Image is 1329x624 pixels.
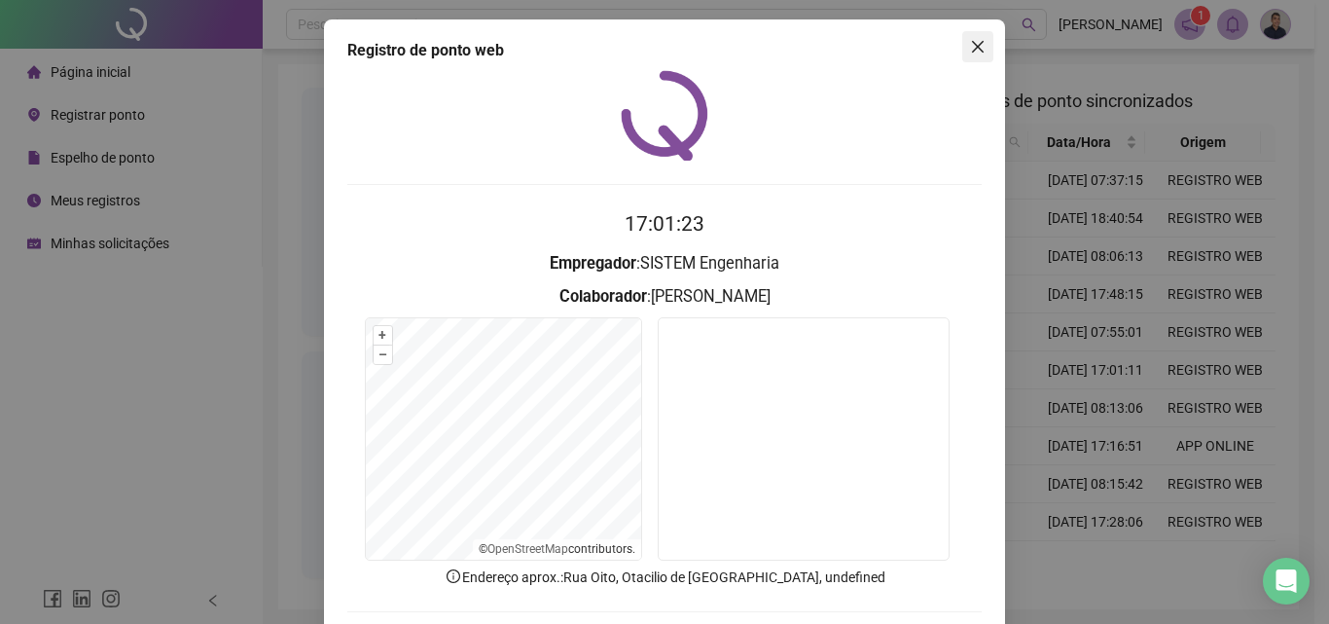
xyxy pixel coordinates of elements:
[374,346,392,364] button: –
[347,251,982,276] h3: : SISTEM Engenharia
[962,31,993,62] button: Close
[487,542,568,556] a: OpenStreetMap
[374,326,392,345] button: +
[621,70,708,161] img: QRPoint
[559,287,647,306] strong: Colaborador
[347,284,982,310] h3: : [PERSON_NAME]
[479,542,635,556] li: © contributors.
[550,254,636,273] strong: Empregador
[347,567,982,588] p: Endereço aprox. : Rua Oito, Otacilio de [GEOGRAPHIC_DATA], undefined
[1263,558,1310,605] div: Open Intercom Messenger
[445,568,462,585] span: info-circle
[347,39,982,62] div: Registro de ponto web
[970,39,986,55] span: close
[625,212,704,236] time: 17:01:23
